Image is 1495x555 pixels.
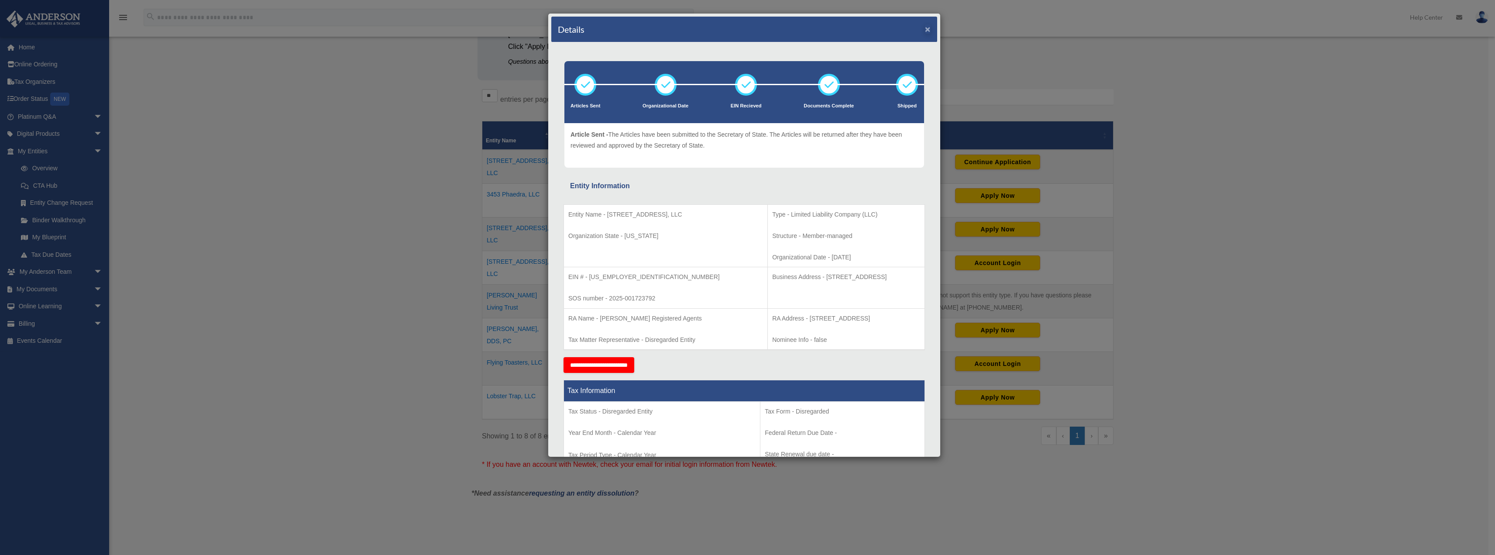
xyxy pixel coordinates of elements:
[564,402,760,466] td: Tax Period Type - Calendar Year
[568,209,763,220] p: Entity Name - [STREET_ADDRESS], LLC
[765,406,920,417] p: Tax Form - Disregarded
[568,293,763,304] p: SOS number - 2025-001723792
[772,313,920,324] p: RA Address - [STREET_ADDRESS]
[643,102,688,110] p: Organizational Date
[564,380,925,402] th: Tax Information
[772,209,920,220] p: Type - Limited Liability Company (LLC)
[772,252,920,263] p: Organizational Date - [DATE]
[570,180,918,192] div: Entity Information
[568,272,763,283] p: EIN # - [US_EMPLOYER_IDENTIFICATION_NUMBER]
[568,427,756,438] p: Year End Month - Calendar Year
[731,102,762,110] p: EIN Recieved
[896,102,918,110] p: Shipped
[772,272,920,283] p: Business Address - [STREET_ADDRESS]
[765,449,920,460] p: State Renewal due date -
[772,231,920,241] p: Structure - Member-managed
[568,313,763,324] p: RA Name - [PERSON_NAME] Registered Agents
[571,129,918,151] p: The Articles have been submitted to the Secretary of State. The Articles will be returned after t...
[772,334,920,345] p: Nominee Info - false
[804,102,854,110] p: Documents Complete
[568,406,756,417] p: Tax Status - Disregarded Entity
[571,102,600,110] p: Articles Sent
[571,131,608,138] span: Article Sent -
[765,427,920,438] p: Federal Return Due Date -
[568,334,763,345] p: Tax Matter Representative - Disregarded Entity
[558,23,584,35] h4: Details
[925,24,931,34] button: ×
[568,231,763,241] p: Organization State - [US_STATE]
